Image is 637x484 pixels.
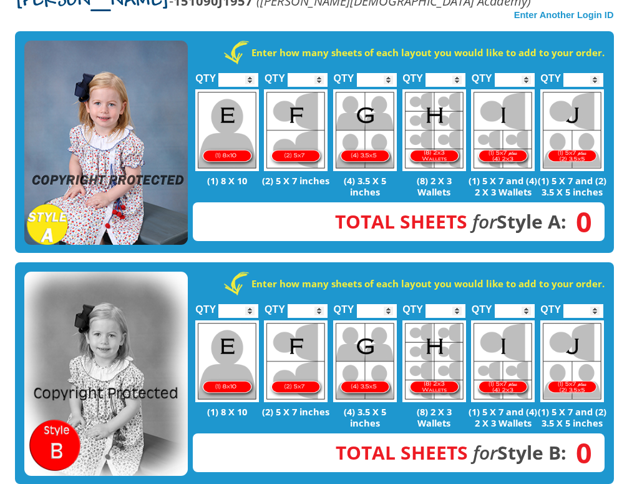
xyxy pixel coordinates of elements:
p: (1) 5 X 7 and (2) 3.5 X 5 inches [538,175,607,197]
label: QTY [265,59,285,90]
img: I [471,89,535,171]
span: 0 [566,215,592,229]
p: (1) 5 X 7 and (4) 2 X 3 Wallets [469,175,538,197]
em: for [473,440,497,465]
p: (1) 8 X 10 [193,406,262,417]
label: QTY [334,59,354,90]
p: (2) 5 X 7 inches [261,406,331,417]
p: (1) 8 X 10 [193,175,262,186]
p: (8) 2 X 3 Wallets [399,406,469,428]
label: QTY [402,290,423,321]
em: for [472,209,497,234]
img: H [402,320,466,402]
label: QTY [195,59,216,90]
label: QTY [540,59,561,90]
img: H [402,89,466,171]
label: QTY [472,59,492,90]
img: E [195,320,259,402]
p: (1) 5 X 7 and (4) 2 X 3 Wallets [469,406,538,428]
p: (4) 3.5 X 5 inches [331,406,400,428]
strong: Style B: [336,440,566,465]
label: QTY [472,290,492,321]
label: QTY [540,290,561,321]
img: J [540,89,604,171]
label: QTY [334,290,354,321]
img: STYLE B [24,272,188,477]
p: (1) 5 X 7 and (2) 3.5 X 5 inches [538,406,607,428]
img: F [264,89,328,171]
img: G [333,89,397,171]
span: 0 [566,446,592,460]
p: (4) 3.5 X 5 inches [331,175,400,197]
img: G [333,320,397,402]
img: I [471,320,535,402]
label: QTY [402,59,423,90]
img: F [264,320,328,402]
p: (2) 5 X 7 inches [261,175,331,186]
a: Enter Another Login ID [514,10,614,20]
img: E [195,89,259,171]
strong: Enter how many sheets of each layout you would like to add to your order. [251,277,605,290]
strong: Style A: [335,209,566,234]
img: STYLE A [24,41,188,245]
label: QTY [265,290,285,321]
span: Total Sheets [336,440,468,465]
label: QTY [195,290,216,321]
p: (8) 2 X 3 Wallets [399,175,469,197]
span: Total Sheets [335,209,467,234]
img: J [540,320,604,402]
strong: Enter how many sheets of each layout you would like to add to your order. [251,46,605,59]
